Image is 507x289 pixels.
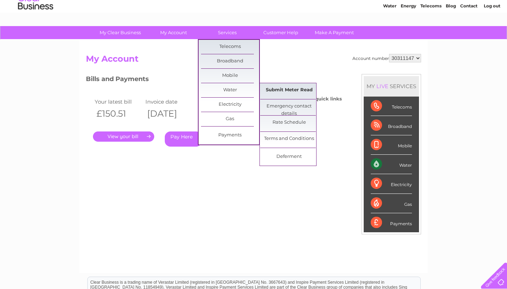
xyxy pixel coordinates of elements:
div: Water [371,155,412,174]
a: Mobile [201,69,259,83]
a: Rate Schedule [260,116,318,130]
div: MY SERVICES [364,76,419,96]
a: Emergency contact details [260,99,318,113]
a: Submit Meter Read [260,83,318,97]
a: 0333 014 3131 [374,4,423,12]
a: Log out [484,30,500,35]
a: Make A Payment [305,26,363,39]
a: Electricity [201,98,259,112]
a: Water [201,83,259,97]
div: Gas [371,194,412,213]
a: . [93,131,154,142]
a: Services [198,26,256,39]
a: My Account [145,26,203,39]
div: Payments [371,213,412,232]
a: Water [383,30,396,35]
a: Gas [201,112,259,126]
div: Clear Business is a trading name of Verastar Limited (registered in [GEOGRAPHIC_DATA] No. 3667643... [88,4,420,34]
div: Broadband [371,116,412,135]
img: logo.png [18,18,54,40]
th: [DATE] [144,106,194,121]
a: Contact [460,30,477,35]
div: Electricity [371,174,412,193]
div: LIVE [375,83,390,90]
a: My Clear Business [91,26,149,39]
a: Energy [401,30,416,35]
a: Terms and Conditions [260,132,318,146]
a: Deferment [260,150,318,164]
a: Blog [446,30,456,35]
h3: Bills and Payments [86,74,342,86]
h2: My Account [86,54,421,67]
a: Payments [201,128,259,142]
div: Mobile [371,135,412,155]
a: Telecoms [420,30,442,35]
th: £150.51 [93,106,144,121]
a: Pay Here [165,131,202,147]
a: Broadband [201,54,259,68]
a: Telecoms [201,40,259,54]
td: Your latest bill [93,97,144,106]
div: Account number [352,54,421,62]
div: Telecoms [371,97,412,116]
a: Customer Help [252,26,310,39]
td: Invoice date [144,97,194,106]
